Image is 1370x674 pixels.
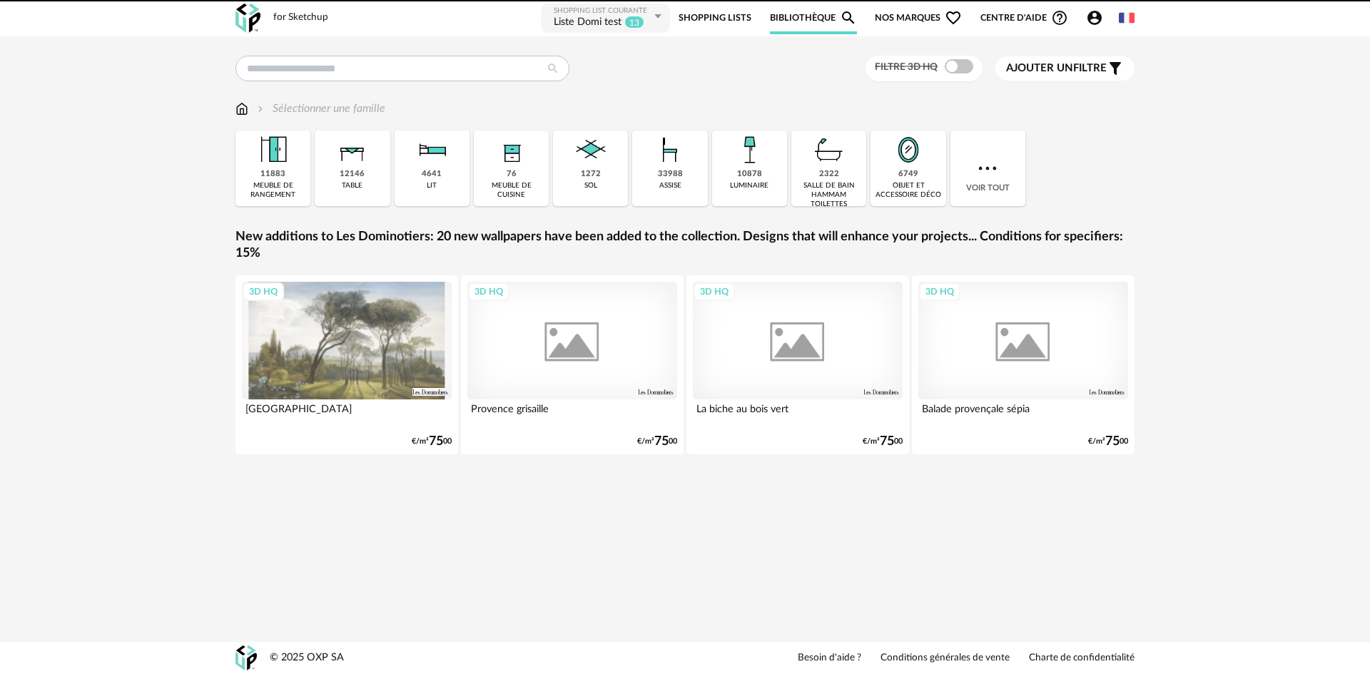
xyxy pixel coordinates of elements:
[467,399,677,428] div: Provence grisaille
[427,181,437,190] div: lit
[412,131,451,169] img: Literie.png
[1029,652,1135,665] a: Charte de confidentialité
[880,436,894,446] span: 75
[654,436,669,446] span: 75
[637,436,677,446] div: €/m² 00
[659,181,681,190] div: assise
[1006,63,1073,73] span: Ajouter un
[1105,436,1120,446] span: 75
[235,645,257,670] img: OXP
[260,169,285,180] div: 11883
[950,131,1025,206] div: Voir tout
[342,181,362,190] div: table
[737,169,762,180] div: 10878
[235,229,1135,262] a: New additions to Les Dominotiers: 20 new wallpapers have been added to the collection. Designs th...
[875,181,941,200] div: objet et accessoire déco
[240,181,306,200] div: meuble de rangement
[340,169,365,180] div: 12146
[270,651,344,665] div: © 2025 OXP SA
[898,169,918,180] div: 6749
[796,181,862,209] div: salle de bain hammam toilettes
[945,9,962,26] span: Heart Outline icon
[658,169,683,180] div: 33988
[919,282,960,301] div: 3D HQ
[679,2,751,34] a: Shopping Lists
[693,399,903,428] div: La biche au bois vert
[810,131,848,169] img: Salle%20de%20bain.png
[1088,436,1128,446] div: €/m² 00
[819,169,839,180] div: 2322
[572,131,610,169] img: Sol.png
[492,131,531,169] img: Rangement.png
[254,131,293,169] img: Meuble%20de%20rangement.png
[995,56,1135,81] button: Ajouter unfiltre Filter icon
[975,155,1000,181] img: more.7b13dc1.svg
[468,282,509,301] div: 3D HQ
[918,399,1128,428] div: Balade provençale sépia
[840,9,857,26] span: Magnify icon
[730,181,768,190] div: luminaire
[912,275,1135,454] a: 3D HQ Balade provençale sépia €/m²7500
[1051,9,1068,26] span: Help Circle Outline icon
[235,101,248,117] img: svg+xml;base64,PHN2ZyB3aWR0aD0iMTYiIGhlaWdodD0iMTciIHZpZXdCb3g9IjAgMCAxNiAxNyIgZmlsbD0ibm9uZSIgeG...
[1086,9,1110,26] span: Account Circle icon
[554,6,651,16] div: Shopping List courante
[422,169,442,180] div: 4641
[333,131,372,169] img: Table.png
[429,436,443,446] span: 75
[235,275,458,454] a: 3D HQ [GEOGRAPHIC_DATA] €/m²7500
[875,62,938,72] span: Filtre 3D HQ
[624,16,644,29] sup: 13
[1119,10,1135,26] img: fr
[686,275,909,454] a: 3D HQ La biche au bois vert €/m²7500
[507,169,517,180] div: 76
[651,131,689,169] img: Assise.png
[255,101,266,117] img: svg+xml;base64,PHN2ZyB3aWR0aD0iMTYiIGhlaWdodD0iMTYiIHZpZXdCb3g9IjAgMCAxNiAxNiIgZmlsbD0ibm9uZSIgeG...
[581,169,601,180] div: 1272
[694,282,735,301] div: 3D HQ
[584,181,597,190] div: sol
[243,282,284,301] div: 3D HQ
[1107,60,1124,77] span: Filter icon
[255,101,385,117] div: Sélectionner une famille
[273,11,328,24] div: for Sketchup
[235,4,260,33] img: OXP
[1086,9,1103,26] span: Account Circle icon
[242,399,452,428] div: [GEOGRAPHIC_DATA]
[863,436,903,446] div: €/m² 00
[554,16,621,30] div: Liste Domi test
[881,652,1010,665] a: Conditions générales de vente
[478,181,544,200] div: meuble de cuisine
[730,131,768,169] img: Luminaire.png
[1006,61,1107,76] span: filtre
[412,436,452,446] div: €/m² 00
[980,9,1068,26] span: Centre d'aideHelp Circle Outline icon
[889,131,928,169] img: Miroir.png
[798,652,861,665] a: Besoin d'aide ?
[461,275,684,454] a: 3D HQ Provence grisaille €/m²7500
[770,2,857,34] a: BibliothèqueMagnify icon
[875,2,962,34] span: Nos marques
